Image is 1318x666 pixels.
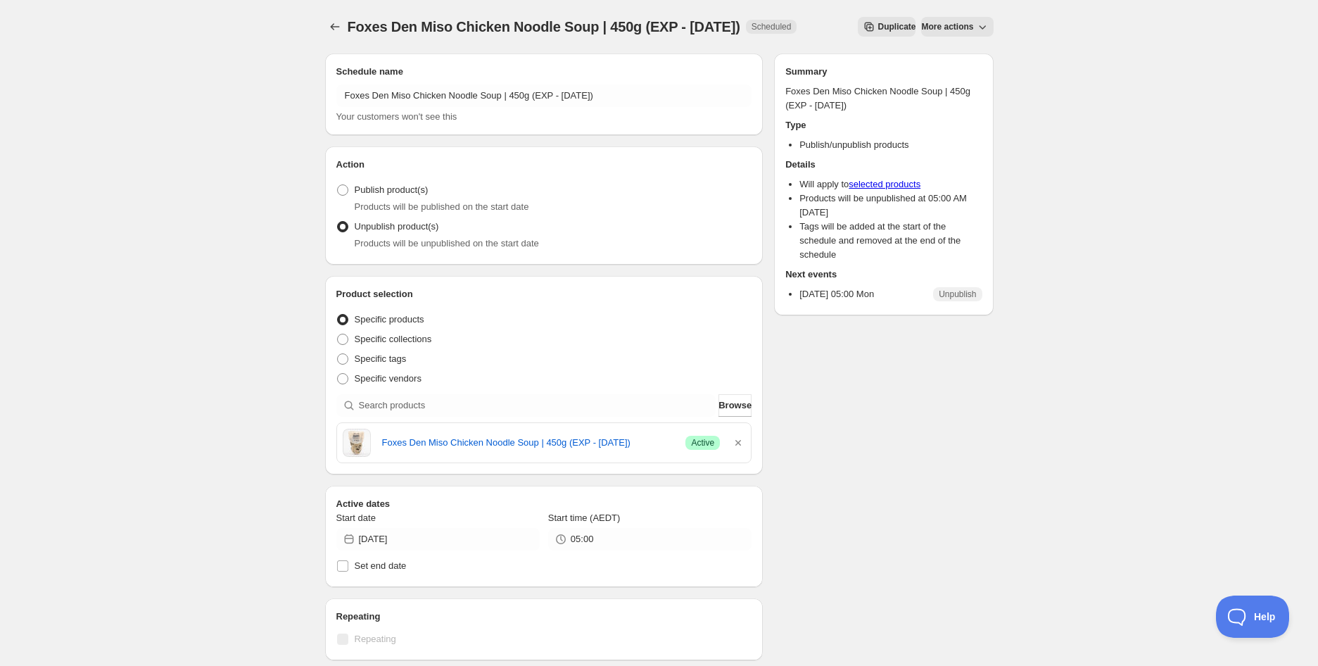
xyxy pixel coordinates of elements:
[336,513,376,523] span: Start date
[799,177,982,191] li: Will apply to
[785,268,982,282] h2: Next events
[785,84,982,113] p: Foxes Den Miso Chicken Noodle Soup | 450g (EXP - [DATE])
[336,111,457,122] span: Your customers won't see this
[921,17,993,37] button: More actions
[799,287,874,301] p: [DATE] 05:00 Mon
[336,287,752,301] h2: Product selection
[849,179,920,189] a: selected products
[799,220,982,262] li: Tags will be added at the start of the schedule and removed at the end of the schedule
[921,21,973,32] span: More actions
[355,560,407,571] span: Set end date
[336,158,752,172] h2: Action
[343,429,371,457] img: Miso Chicken Noodle Soup 450g - (EXP - 04.06.2025) - Foxes Den
[325,17,345,37] button: Schedules
[355,184,429,195] span: Publish product(s)
[691,437,714,448] span: Active
[877,21,915,32] span: Duplicate
[336,497,752,511] h2: Active dates
[718,394,752,417] button: Browse
[785,158,982,172] h2: Details
[718,398,752,413] span: Browse
[785,118,982,132] h2: Type
[1216,596,1290,638] iframe: Toggle Customer Support
[939,289,976,300] span: Unpublish
[355,314,424,325] span: Specific products
[355,634,396,644] span: Repeating
[359,394,716,417] input: Search products
[752,21,792,32] span: Scheduled
[336,610,752,624] h2: Repeating
[785,65,982,79] h2: Summary
[355,221,439,232] span: Unpublish product(s)
[355,353,407,364] span: Specific tags
[548,513,621,523] span: Start time (AEDT)
[799,138,982,152] li: Publish/unpublish products
[382,436,675,450] a: Foxes Den Miso Chicken Noodle Soup | 450g (EXP - [DATE])
[355,201,529,212] span: Products will be published on the start date
[348,19,740,34] span: Foxes Den Miso Chicken Noodle Soup | 450g (EXP - [DATE])
[355,238,539,249] span: Products will be unpublished on the start date
[336,65,752,79] h2: Schedule name
[799,191,982,220] li: Products will be unpublished at 05:00 AM [DATE]
[355,334,432,344] span: Specific collections
[858,17,915,37] button: Secondary action label
[355,373,422,384] span: Specific vendors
